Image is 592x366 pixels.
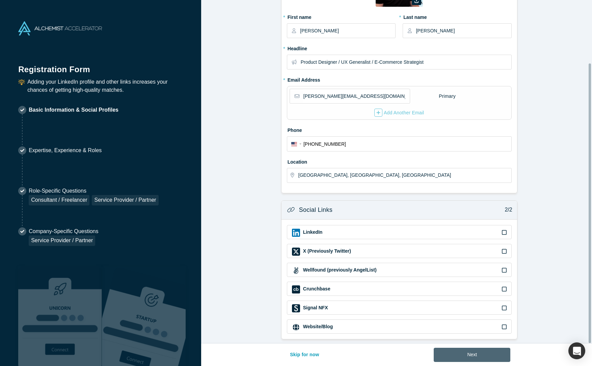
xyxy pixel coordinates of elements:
[29,146,102,154] p: Expertise, Experience & Roles
[29,227,98,235] p: Company-Specific Questions
[292,229,300,237] img: LinkedIn icon
[299,205,332,215] h3: Social Links
[287,319,512,334] div: Website/Blog iconWebsite/Blog
[292,323,300,331] img: Website/Blog icon
[302,229,323,236] label: LinkedIn
[18,56,183,76] h1: Registration Form
[434,348,510,362] button: Next
[302,285,330,292] label: Crunchbase
[302,323,333,330] label: Website/Blog
[438,90,456,102] div: Primary
[287,225,512,239] div: LinkedIn iconLinkedIn
[102,266,186,366] img: Prism AI
[29,235,95,246] div: Service Provider / Partner
[292,266,300,275] img: Wellfound (previously AngelList) icon
[292,248,300,256] img: X (Previously Twitter) icon
[302,248,351,255] label: X (Previously Twitter)
[403,11,511,21] label: Last name
[298,168,511,182] input: Enter a location
[301,55,511,69] input: Partner, CEO
[287,244,512,258] div: X (Previously Twitter) iconX (Previously Twitter)
[292,285,300,293] img: Crunchbase icon
[374,109,424,117] div: Add Another Email
[287,124,512,134] label: Phone
[302,266,377,274] label: Wellfound (previously AngelList)
[18,21,102,35] img: Alchemist Accelerator Logo
[283,348,326,362] button: Skip for now
[29,106,118,114] p: Basic Information & Social Profiles
[18,266,102,366] img: Robust Technologies
[27,78,183,94] p: Adding your LinkedIn profile and other links increases your chances of getting high-quality matches.
[29,187,159,195] p: Role-Specific Questions
[302,304,328,311] label: Signal NFX
[292,304,300,312] img: Signal NFX icon
[501,206,512,214] p: 2/2
[287,263,512,277] div: Wellfound (previously AngelList) iconWellfound (previously AngelList)
[287,156,512,166] label: Location
[287,43,512,52] label: Headline
[287,282,512,296] div: Crunchbase iconCrunchbase
[92,195,158,205] div: Service Provider / Partner
[287,74,320,84] label: Email Address
[374,108,425,117] button: Add Another Email
[287,301,512,315] div: Signal NFX iconSignal NFX
[287,11,396,21] label: First name
[29,195,89,205] div: Consultant / Freelancer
